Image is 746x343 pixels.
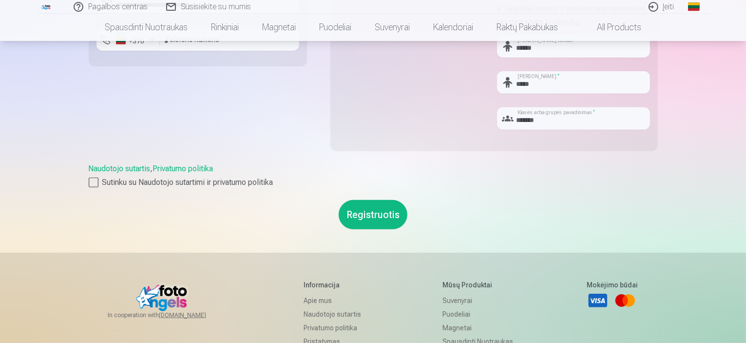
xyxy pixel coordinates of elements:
a: Magnetai [442,321,513,335]
img: /fa2 [41,4,52,10]
h5: Mokėjimo būdai [587,280,638,290]
div: , [89,163,658,188]
a: Suvenyrai [363,14,421,41]
a: All products [570,14,653,41]
a: Raktų pakabukas [485,14,570,41]
label: Sutinku su Naudotojo sutartimi ir privatumo politika [89,177,658,188]
div: +370 [116,36,145,46]
a: Magnetai [250,14,307,41]
a: Puodeliai [307,14,363,41]
a: Apie mus [304,294,368,307]
a: Suvenyrai [442,294,513,307]
a: Kalendoriai [421,14,485,41]
button: Registruotis [339,200,407,229]
span: In cooperation with [108,311,230,319]
a: Naudotojo sutartis [89,164,151,173]
h5: Informacija [304,280,368,290]
a: Rinkiniai [199,14,250,41]
a: Visa [587,290,609,311]
a: Puodeliai [442,307,513,321]
h5: Mūsų produktai [442,280,513,290]
a: [DOMAIN_NAME] [159,311,230,319]
a: Spausdinti nuotraukas [93,14,199,41]
a: Privatumo politika [304,321,368,335]
a: Naudotojo sutartis [304,307,368,321]
a: Privatumo politika [153,164,213,173]
a: Mastercard [614,290,636,311]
